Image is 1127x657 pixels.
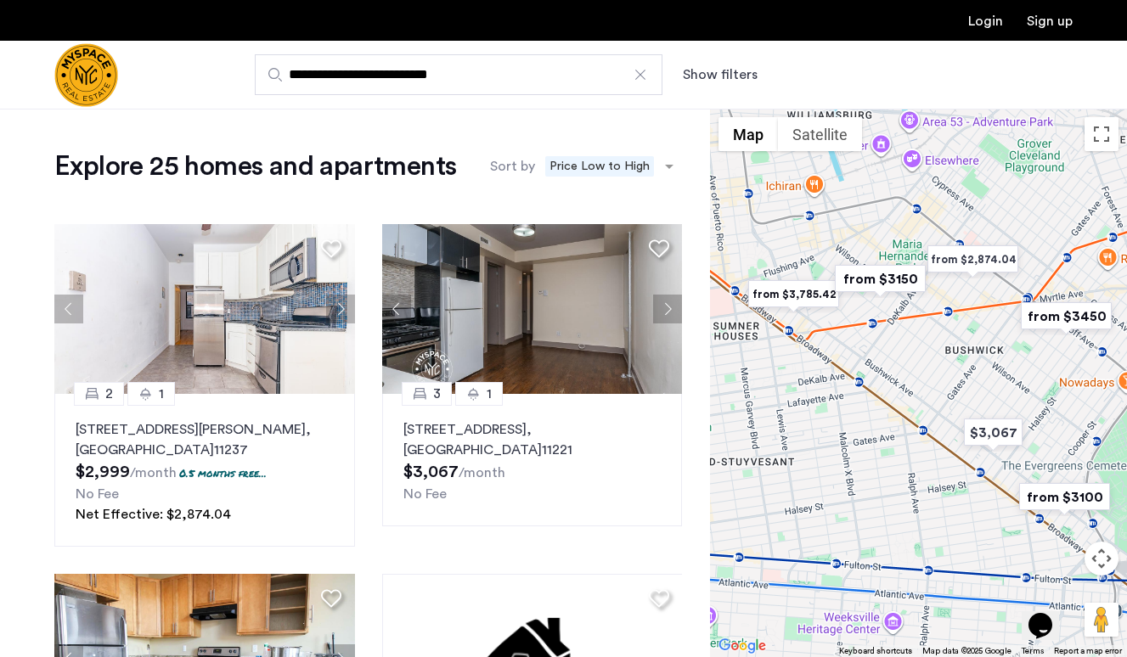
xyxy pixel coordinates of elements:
[76,419,334,460] p: [STREET_ADDRESS][PERSON_NAME] 11237
[1085,542,1119,576] button: Map camera controls
[130,466,177,480] sub: /month
[1022,645,1044,657] a: Terms (opens in new tab)
[957,413,1029,452] div: $3,067
[433,384,441,404] span: 3
[459,466,505,480] sub: /month
[828,260,933,298] div: from $3150
[382,224,683,394] img: 1997_638385350848068850.png
[403,419,662,460] p: [STREET_ADDRESS] 11221
[54,394,355,547] a: 21[STREET_ADDRESS][PERSON_NAME], [GEOGRAPHIC_DATA]112370.5 months free...No FeeNet Effective: $2,...
[921,240,1025,278] div: from $2,874.04
[718,117,778,151] button: Show street map
[159,384,164,404] span: 1
[741,275,846,313] div: from $3,785.42
[1054,645,1122,657] a: Report a map error
[54,224,355,394] img: 22_638155377303699184.jpeg
[778,117,862,151] button: Show satellite imagery
[76,487,119,501] span: No Fee
[545,156,654,177] span: Price Low to High
[76,508,231,521] span: Net Effective: $2,874.04
[105,384,113,404] span: 2
[382,394,683,526] a: 31[STREET_ADDRESS], [GEOGRAPHIC_DATA]11221No Fee
[1012,478,1117,516] div: from $3100
[487,384,492,404] span: 1
[839,645,912,657] button: Keyboard shortcuts
[382,295,411,323] button: Previous apartment
[1085,117,1119,151] button: Toggle fullscreen view
[255,54,662,95] input: Apartment Search
[490,156,535,177] label: Sort by
[54,43,118,107] img: logo
[653,295,682,323] button: Next apartment
[1027,14,1073,28] a: Registration
[714,635,770,657] a: Open this area in Google Maps (opens a new window)
[54,149,456,183] h1: Explore 25 homes and apartments
[1085,603,1119,637] button: Drag Pegman onto the map to open Street View
[76,463,130,480] span: $2,999
[54,295,83,323] button: Previous apartment
[326,295,355,323] button: Next apartment
[714,635,770,657] img: Google
[539,151,682,182] ng-select: sort-apartment
[922,647,1011,655] span: Map data ©2025 Google
[179,466,267,480] p: 0.5 months free...
[403,463,459,480] span: $3,067
[683,65,758,85] button: Show or hide filters
[1014,297,1119,335] div: from $3450
[54,43,118,107] a: Cazamio Logo
[968,14,1003,28] a: Login
[1022,589,1076,640] iframe: chat widget
[403,487,447,501] span: No Fee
